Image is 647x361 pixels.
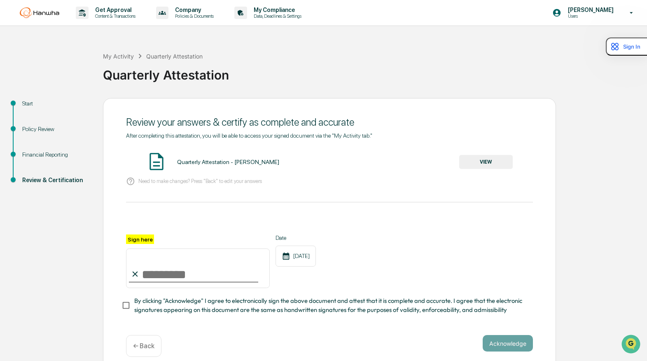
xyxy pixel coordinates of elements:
div: My Activity [103,53,134,60]
p: ← Back [133,342,154,350]
p: [PERSON_NAME] [561,7,618,13]
img: 1746055101610-c473b297-6a78-478c-a979-82029cc54cd1 [8,63,23,78]
div: 🔎 [8,120,15,127]
a: Powered byPylon [58,139,100,146]
label: Sign here [126,234,154,244]
button: Acknowledge [483,335,533,352]
span: After completing this attestation, you will be able to access your signed document via the "My Ac... [126,132,372,139]
div: Quarterly Attestation [146,53,203,60]
div: Review your answers & certify as complete and accurate [126,116,533,128]
p: How can we help? [8,17,150,30]
div: Start [22,99,90,108]
span: Pylon [82,140,100,146]
div: Start new chat [28,63,135,71]
p: My Compliance [247,7,306,13]
div: We're available if you need us! [28,71,104,78]
p: Company [168,7,218,13]
p: Content & Transactions [89,13,140,19]
a: 🔎Data Lookup [5,116,55,131]
p: Users [561,13,618,19]
span: Attestations [68,104,102,112]
img: Document Icon [146,151,167,172]
p: Need to make changes? Press "Back" to edit your answers [138,178,262,184]
button: VIEW [459,155,513,169]
p: Policies & Documents [168,13,218,19]
p: Data, Deadlines & Settings [247,13,306,19]
div: Quarterly Attestation - [PERSON_NAME] [177,159,279,165]
div: Financial Reporting [22,150,90,159]
a: 🗄️Attestations [56,101,105,115]
div: Review & Certification [22,176,90,185]
button: Start new chat [140,66,150,75]
span: Data Lookup [16,120,52,128]
div: 🖐️ [8,105,15,111]
span: Preclearance [16,104,53,112]
div: [DATE] [276,246,316,267]
iframe: Open customer support [621,334,643,356]
label: Date [276,234,316,241]
a: 🖐️Preclearance [5,101,56,115]
div: Policy Review [22,125,90,134]
img: logo [20,7,59,18]
p: Get Approval [89,7,140,13]
span: By clicking "Acknowledge" I agree to electronically sign the above document and attest that it is... [134,296,526,315]
div: Quarterly Attestation [103,61,643,82]
div: 🗄️ [60,105,66,111]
